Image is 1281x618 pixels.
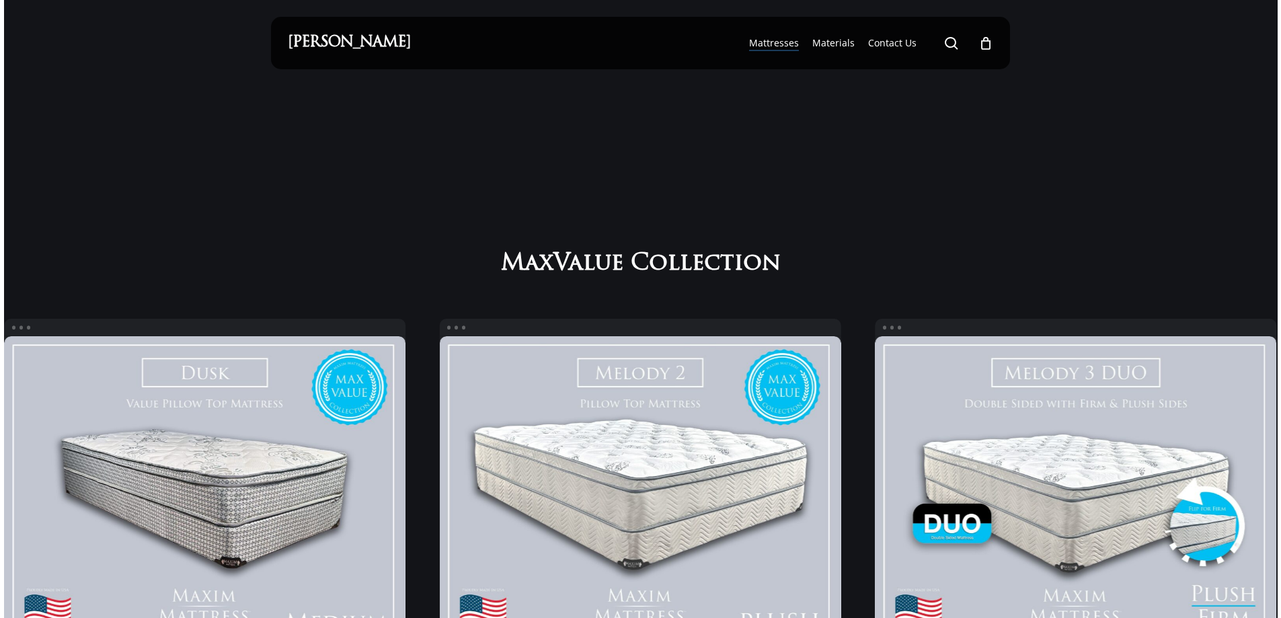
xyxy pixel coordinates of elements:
[742,17,993,69] nav: Main Menu
[868,36,917,49] span: Contact Us
[868,36,917,50] a: Contact Us
[812,36,855,50] a: Materials
[749,36,799,50] a: Mattresses
[978,36,993,50] a: Cart
[749,36,799,49] span: Mattresses
[288,36,411,50] a: [PERSON_NAME]
[501,251,623,278] span: MaxValue
[494,249,787,278] h2: MaxValue Collection
[812,36,855,49] span: Materials
[631,251,781,278] span: Collection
